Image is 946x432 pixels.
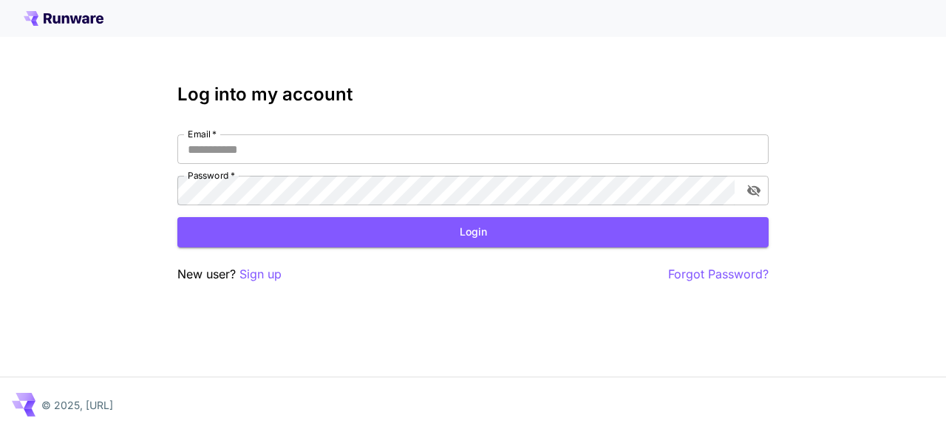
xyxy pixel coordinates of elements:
[188,169,235,182] label: Password
[239,265,282,284] button: Sign up
[668,265,769,284] button: Forgot Password?
[177,265,282,284] p: New user?
[188,128,217,140] label: Email
[177,217,769,247] button: Login
[41,397,113,413] p: © 2025, [URL]
[741,177,767,204] button: toggle password visibility
[177,84,769,105] h3: Log into my account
